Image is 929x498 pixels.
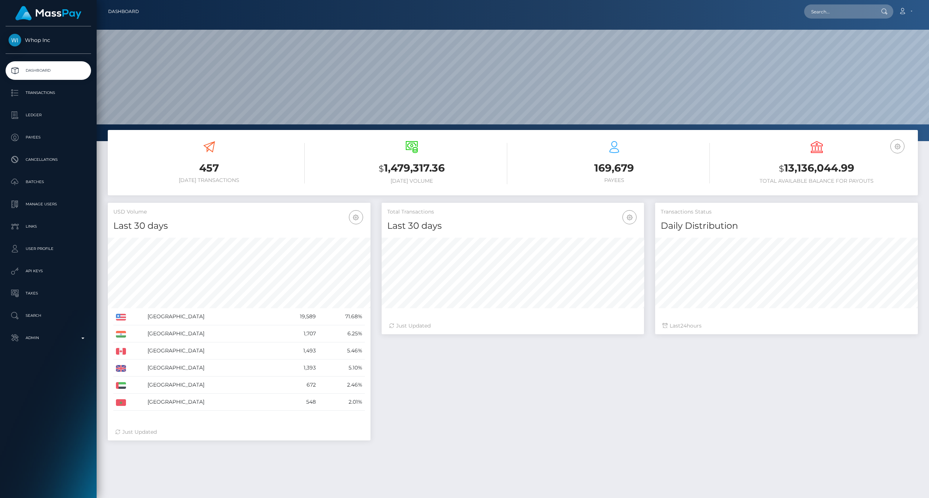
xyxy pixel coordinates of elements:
[663,322,910,330] div: Last hours
[6,37,91,43] span: Whop Inc
[6,284,91,303] a: Taxes
[116,382,126,389] img: AE.png
[116,399,126,406] img: MA.png
[6,240,91,258] a: User Profile
[661,208,912,216] h5: Transactions Status
[145,377,274,394] td: [GEOGRAPHIC_DATA]
[9,132,88,143] p: Payees
[274,359,318,377] td: 1,393
[318,325,365,342] td: 6.25%
[318,394,365,411] td: 2.01%
[145,394,274,411] td: [GEOGRAPHIC_DATA]
[9,176,88,188] p: Batches
[779,163,784,174] small: $
[316,178,507,184] h6: [DATE] Volume
[6,306,91,325] a: Search
[113,208,365,216] h5: USD Volume
[113,161,305,175] h3: 457
[9,243,88,254] p: User Profile
[116,348,126,355] img: CA.png
[387,208,639,216] h5: Total Transactions
[145,325,274,342] td: [GEOGRAPHIC_DATA]
[6,150,91,169] a: Cancellations
[6,84,91,102] a: Transactions
[113,219,365,232] h4: Last 30 days
[9,154,88,165] p: Cancellations
[9,65,88,76] p: Dashboard
[9,288,88,299] p: Taxes
[316,161,507,176] h3: 1,479,317.36
[116,365,126,372] img: GB.png
[9,34,21,46] img: Whop Inc
[9,310,88,321] p: Search
[116,314,126,320] img: US.png
[9,221,88,232] p: Links
[6,195,91,214] a: Manage Users
[108,4,139,19] a: Dashboard
[116,331,126,338] img: IN.png
[518,177,710,183] h6: Payees
[680,322,687,329] span: 24
[9,266,88,277] p: API Keys
[274,394,318,411] td: 548
[9,87,88,98] p: Transactions
[721,161,912,176] h3: 13,136,044.99
[274,342,318,359] td: 1,493
[115,428,363,436] div: Just Updated
[318,308,365,325] td: 71.68%
[318,377,365,394] td: 2.46%
[6,61,91,80] a: Dashboard
[274,325,318,342] td: 1,707
[661,219,912,232] h4: Daily Distribution
[721,178,912,184] h6: Total Available Balance for Payouts
[6,262,91,280] a: API Keys
[113,177,305,183] h6: [DATE] Transactions
[318,342,365,359] td: 5.46%
[6,329,91,347] a: Admin
[518,161,710,175] h3: 169,679
[145,308,274,325] td: [GEOGRAPHIC_DATA]
[389,322,637,330] div: Just Updated
[6,217,91,236] a: Links
[9,332,88,344] p: Admin
[804,4,874,19] input: Search...
[9,199,88,210] p: Manage Users
[274,377,318,394] td: 672
[6,106,91,124] a: Ledger
[9,110,88,121] p: Ledger
[379,163,384,174] small: $
[318,359,365,377] td: 5.10%
[6,128,91,147] a: Payees
[15,6,81,20] img: MassPay Logo
[274,308,318,325] td: 19,589
[145,342,274,359] td: [GEOGRAPHIC_DATA]
[6,173,91,191] a: Batches
[387,219,639,232] h4: Last 30 days
[145,359,274,377] td: [GEOGRAPHIC_DATA]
